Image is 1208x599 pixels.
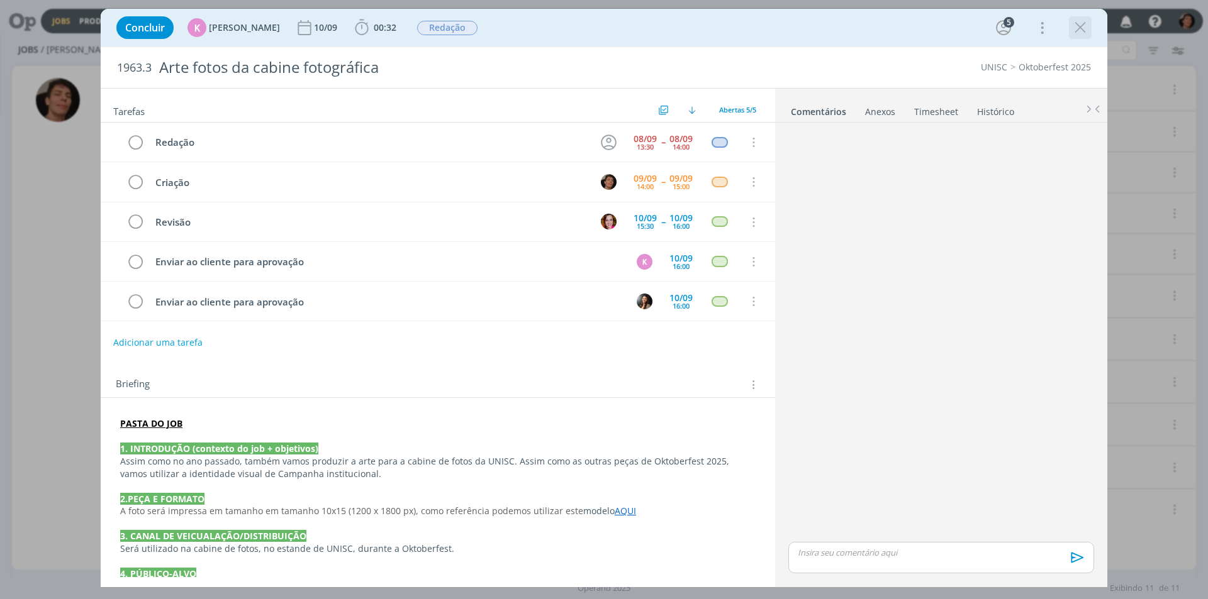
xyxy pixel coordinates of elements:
[187,18,206,37] div: K
[661,177,665,186] span: --
[150,175,589,190] div: Criação
[599,212,618,231] button: B
[635,252,654,271] button: K
[113,102,145,118] span: Tarefas
[120,417,182,429] a: PASTA DO JOB
[120,542,454,554] span: Será utilizado na cabine de fotos, no estande de UNISC, durante a Oktoberfest.
[187,18,280,37] button: K[PERSON_NAME]
[669,294,693,302] div: 10/09
[673,143,690,150] div: 14:00
[669,135,693,143] div: 08/09
[688,106,696,114] img: arrow-down.svg
[865,106,895,118] div: Anexos
[120,442,318,454] strong: 1. INTRODUÇÃO (contexto do job + objetivos)
[101,9,1107,587] div: dialog
[150,254,625,270] div: Enviar ao cliente para aprovação
[669,174,693,183] div: 09/09
[634,214,657,223] div: 10/09
[120,493,204,505] strong: 2.PEÇA E FORMATO
[673,223,690,229] div: 16:00
[669,214,693,223] div: 10/09
[1004,17,1014,28] div: 5
[352,18,400,38] button: 00:32
[599,172,618,191] button: P
[615,505,636,517] a: AQUI
[117,61,152,75] span: 1963.3
[601,214,617,229] img: B
[634,174,657,183] div: 09/09
[637,223,654,229] div: 15:30
[150,214,589,230] div: Revisão
[154,52,680,83] div: Arte fotos da cabine fotográfica
[417,21,478,35] span: Redação
[314,23,340,32] div: 10/09
[635,292,654,310] button: B
[637,143,654,150] div: 13:30
[116,16,174,39] button: Concluir
[120,505,583,517] span: A foto será impressa em tamanho em tamanho 10x15 (1200 x 1800 px), como referência podemos utiliz...
[637,183,654,190] div: 14:00
[673,263,690,270] div: 16:00
[914,100,959,118] a: Timesheet
[669,254,693,263] div: 10/09
[116,376,150,393] span: Briefing
[673,302,690,309] div: 16:00
[583,505,615,517] span: modelo
[661,217,665,226] span: --
[120,568,196,580] strong: 4. PÚBLICO-ALVO
[673,183,690,190] div: 15:00
[125,23,165,33] span: Concluir
[993,18,1014,38] button: 5
[981,61,1007,73] a: UNISC
[637,294,652,309] img: B
[637,254,652,270] div: K
[209,23,280,32] span: [PERSON_NAME]
[120,455,756,480] p: Assim como no ano passado, também vamos produzir a arte para a cabine de fotos da UNISC. Assim co...
[417,20,478,36] button: Redação
[719,105,756,114] span: Abertas 5/5
[601,174,617,190] img: P
[374,21,396,33] span: 00:32
[661,138,665,146] span: --
[790,100,847,118] a: Comentários
[150,294,625,310] div: Enviar ao cliente para aprovação
[113,331,203,354] button: Adicionar uma tarefa
[150,135,589,150] div: Redação
[1019,61,1091,73] a: Oktoberfest 2025
[120,530,306,542] strong: 3. CANAL DE VEICUALAÇÃO/DISTRIBUIÇÃO
[976,100,1015,118] a: Histórico
[634,135,657,143] div: 08/09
